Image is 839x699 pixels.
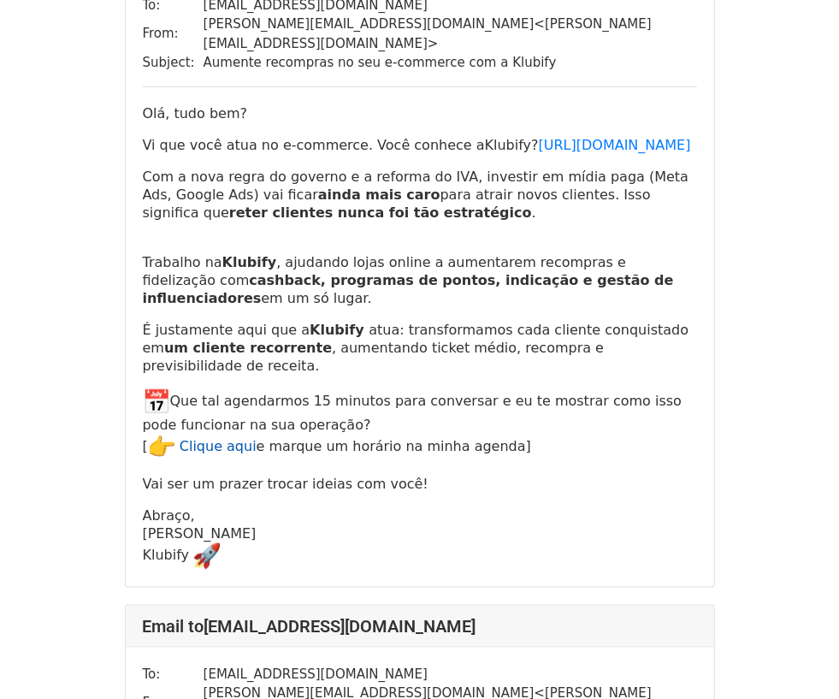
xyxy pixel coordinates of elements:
h4: Email to [EMAIL_ADDRESS][DOMAIN_NAME] [143,616,697,637]
td: Subject: [143,53,204,73]
p: Trabalho na , ajudando lojas online a aumentarem recompras e fidelização com em um só lugar. [143,235,697,307]
span: Klubify [485,137,532,153]
p: Que tal agendarmos 15 minutos para conversar e eu te mostrar como isso pode funcionar na sua oper... [143,388,697,461]
p: Vai ser um prazer trocar ideias com você! [143,475,697,493]
span: Klubify [143,547,190,563]
strong: reter clientes nunca foi tão estratégico [229,204,532,221]
p: Abraço, [PERSON_NAME] [143,506,697,570]
p: Com a nova regra do governo e a reforma do IVA, investir em mídia paga (Meta Ads, Google Ads) vai... [143,168,697,222]
iframe: Chat Widget [753,617,839,699]
td: From: [143,15,204,53]
img: 👉 [148,434,175,461]
p: É justamente aqui que a atua: transformamos cada cliente conquistado em , aumentando ticket médio... [143,321,697,375]
strong: um cliente recorrente [164,340,332,356]
a: [URL][DOMAIN_NAME] [539,137,691,153]
img: 📅 [143,388,170,416]
div: Widget de chat [753,617,839,699]
td: [PERSON_NAME][EMAIL_ADDRESS][DOMAIN_NAME] < [PERSON_NAME][EMAIL_ADDRESS][DOMAIN_NAME] > [204,15,697,53]
img: 🚀 [193,542,221,570]
span: Klubify [310,322,364,338]
span: Klubify [222,254,277,270]
p: Olá, tudo bem? [143,104,697,122]
strong: ainda mais caro [318,187,440,203]
p: Vi que você atua no e-commerce. Você conhece a ? [143,136,697,154]
strong: cashback, programas de pontos, indicação e gestão de influenciadores [143,272,674,306]
td: Aumente recompras no seu e-commerce com a Klubify [204,53,697,73]
a: Clique aqui [180,438,257,454]
td: To: [143,665,204,684]
td: [EMAIL_ADDRESS][DOMAIN_NAME] [204,665,697,684]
